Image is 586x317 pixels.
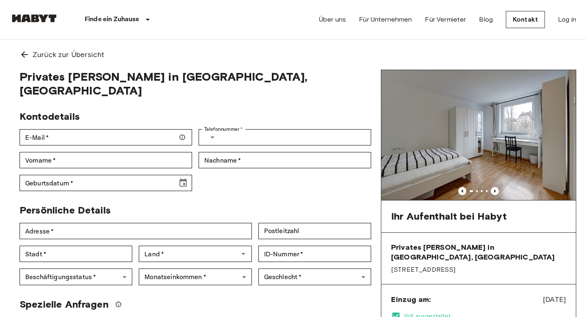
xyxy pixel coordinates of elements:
[319,15,346,24] a: Über uns
[391,265,566,274] span: [STREET_ADDRESS]
[20,152,192,168] div: Vorname
[258,246,371,262] div: ID-Nummer
[458,187,466,195] button: Previous image
[479,15,493,24] a: Blog
[558,15,576,24] a: Log in
[33,49,104,60] span: Zurück zur Übersicht
[506,11,545,28] a: Kontakt
[20,223,252,239] div: Adresse
[204,125,243,133] label: Telefonnummer
[359,15,412,24] a: Für Unternehmen
[543,294,566,305] span: [DATE]
[238,248,249,260] button: Open
[179,134,186,141] svg: Stellen Sie sicher, dass Ihre E-Mail-Adresse korrekt ist — wir senden Ihre Buchungsdetails dorthin.
[10,40,576,70] a: Zurück zur Übersicht
[391,295,431,304] span: Einzug am:
[20,129,192,145] div: E-Mail
[258,223,371,239] div: Postleitzahl
[10,14,59,22] img: Habyt
[391,242,566,262] span: Privates [PERSON_NAME] in [GEOGRAPHIC_DATA], [GEOGRAPHIC_DATA]
[175,175,191,191] button: Choose date
[20,70,371,97] span: Privates [PERSON_NAME] in [GEOGRAPHIC_DATA], [GEOGRAPHIC_DATA]
[199,152,371,168] div: Nachname
[20,110,80,122] span: Kontodetails
[381,70,576,200] img: Marketing picture of unit DE-09-022-01M
[20,246,132,262] div: Stadt
[85,15,140,24] p: Finde ein Zuhause
[115,301,122,308] svg: Wir werden unser Bestes tun, um Ihre Anfrage zu erfüllen, aber bitte beachten Sie, dass wir Ihre ...
[425,15,466,24] a: Für Vermieter
[20,298,109,310] span: Spezielle Anfragen
[204,129,221,145] button: Select country
[391,210,507,222] span: Ihr Aufenthalt bei Habyt
[491,187,499,195] button: Previous image
[20,204,111,216] span: Persönliche Details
